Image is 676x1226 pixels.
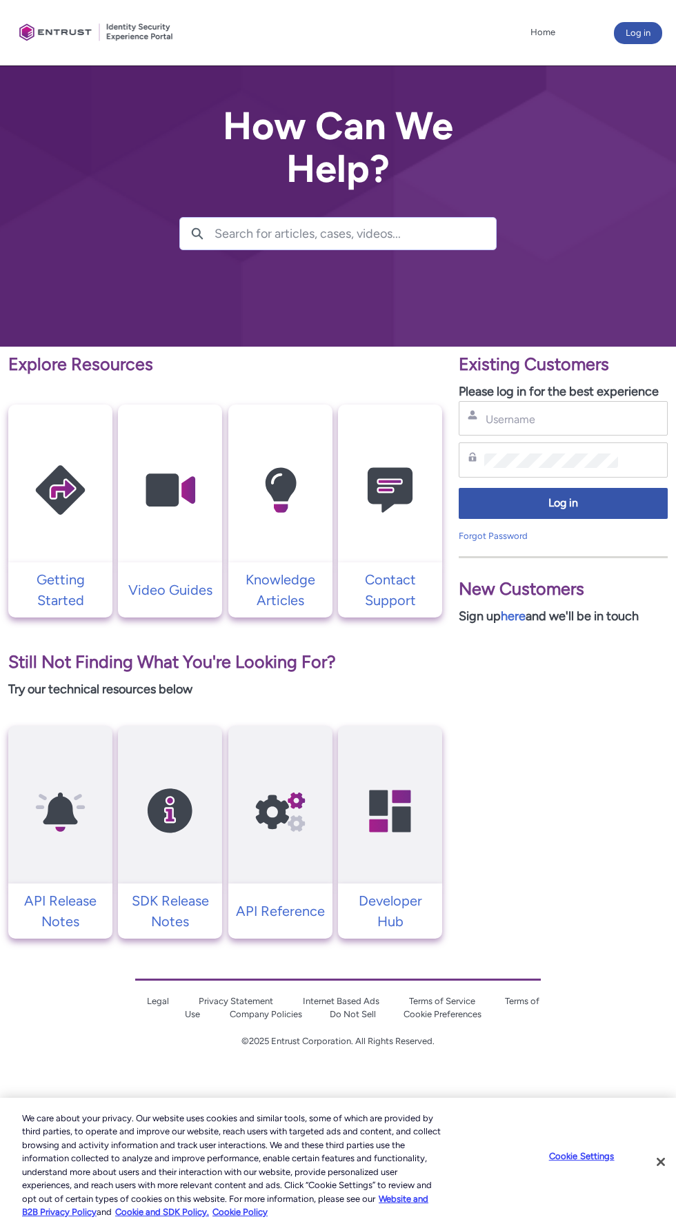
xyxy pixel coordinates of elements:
a: Company Policies [230,1009,302,1019]
img: Developer Hub [338,753,442,870]
a: Cookie and SDK Policy. [115,1207,209,1217]
a: Getting Started [8,569,112,611]
a: Do Not Sell [330,1009,376,1019]
p: Getting Started [15,569,106,611]
a: API Reference [228,901,332,921]
input: Search for articles, cases, videos... [215,218,496,249]
button: Cookie Settings [539,1143,625,1170]
img: Knowledge Articles [228,431,332,549]
img: API Release Notes [8,753,112,870]
a: Terms of Service [409,996,475,1006]
div: We care about your privacy. Our website uses cookies and similar tools, some of which are provide... [22,1112,441,1219]
input: Username [484,412,618,427]
a: Legal [147,996,169,1006]
button: Log in [614,22,662,44]
p: Video Guides [125,580,215,600]
p: Try our technical resources below [8,680,442,699]
p: Sign up and we'll be in touch [459,607,668,626]
p: New Customers [459,576,668,602]
a: here [501,609,526,624]
button: Close [646,1147,676,1177]
button: Log in [459,488,668,519]
p: API Release Notes [15,890,106,932]
p: ©2025 Entrust Corporation. All Rights Reserved. [135,1034,541,1048]
a: Video Guides [118,580,222,600]
a: Developer Hub [338,890,442,932]
img: Contact Support [338,431,442,549]
a: API Release Notes [8,890,112,932]
h2: How Can We Help? [179,105,497,190]
p: Still Not Finding What You're Looking For? [8,649,442,675]
p: Developer Hub [345,890,435,932]
p: SDK Release Notes [125,890,215,932]
a: Privacy Statement [199,996,273,1006]
a: Forgot Password [459,531,528,541]
span: Log in [468,495,659,511]
a: Cookie Policy [212,1207,268,1217]
p: Contact Support [345,569,435,611]
p: Existing Customers [459,351,668,378]
p: API Reference [235,901,326,921]
img: SDK Release Notes [118,753,222,870]
a: Knowledge Articles [228,569,332,611]
p: Knowledge Articles [235,569,326,611]
button: Search [180,218,215,249]
a: Cookie Preferences [404,1009,481,1019]
a: Home [527,22,559,43]
a: Internet Based Ads [303,996,379,1006]
p: Please log in for the best experience [459,382,668,401]
p: Explore Resources [8,351,442,378]
a: SDK Release Notes [118,890,222,932]
img: Video Guides [118,431,222,549]
a: Contact Support [338,569,442,611]
img: Getting Started [8,431,112,549]
img: API Reference [228,753,332,870]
